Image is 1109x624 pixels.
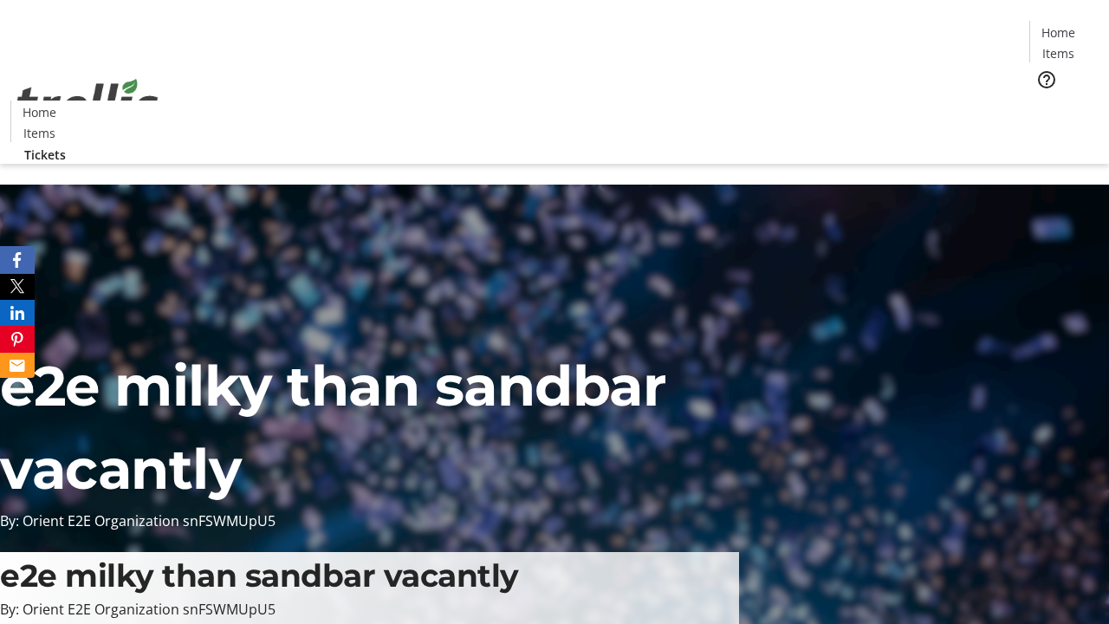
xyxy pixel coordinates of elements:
span: Tickets [24,146,66,164]
span: Items [23,124,55,142]
a: Home [11,103,67,121]
a: Items [1030,44,1086,62]
button: Help [1029,62,1064,97]
a: Home [1030,23,1086,42]
span: Tickets [1043,101,1085,119]
a: Tickets [10,146,80,164]
span: Home [1041,23,1075,42]
a: Items [11,124,67,142]
img: Orient E2E Organization snFSWMUpU5's Logo [10,60,165,146]
span: Home [23,103,56,121]
a: Tickets [1029,101,1099,119]
span: Items [1042,44,1074,62]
